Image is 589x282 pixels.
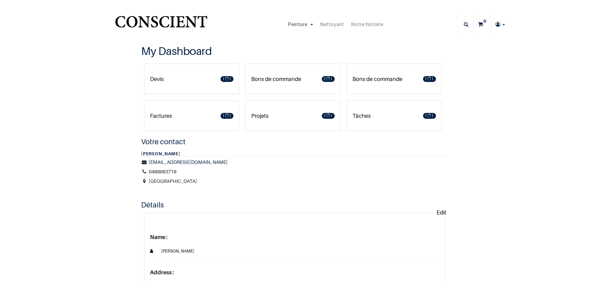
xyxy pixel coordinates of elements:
a: Projets [245,100,341,131]
p: Tâches [352,112,371,120]
a: Devis [144,64,239,94]
p: Bons de commande [352,75,402,83]
img: Conscient [114,12,209,37]
h3: My Dashboard [141,44,448,58]
a: 0 [474,14,491,35]
a: Factures [144,100,239,131]
b: [PERSON_NAME] [141,151,180,156]
span: Peinture [288,21,307,28]
sup: 0 [482,18,488,24]
span: Nettoyant [320,21,344,28]
a: [EMAIL_ADDRESS][DOMAIN_NAME] [149,158,228,166]
a: Edit [435,203,448,222]
a: Bons de commande [347,64,442,94]
a: Logo of Conscient [114,12,209,37]
p: Projets [251,112,268,120]
a: Peinture [284,14,317,35]
span: 0488983719 [149,168,176,176]
p: Name : [150,233,439,241]
h4: Détails [141,200,448,210]
a: Bons de commande [245,64,341,94]
a: Tâches [347,100,442,131]
span: [PERSON_NAME] [154,247,194,255]
p: Bons de commande [251,75,301,83]
h4: Votre contact [141,137,448,146]
p: Address : [150,268,439,276]
p: Edit [437,208,446,217]
span: Notre histoire [351,21,383,28]
span: [GEOGRAPHIC_DATA] [149,177,197,185]
p: Devis [150,75,164,83]
p: Factures [150,112,172,120]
